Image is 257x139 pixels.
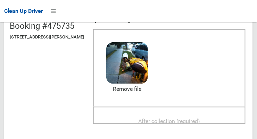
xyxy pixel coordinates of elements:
h2: Booking #475735 [10,21,84,31]
h5: [STREET_ADDRESS][PERSON_NAME] [10,35,84,40]
span: After collection (required) [139,118,200,124]
span: Clean Up Driver [4,8,43,14]
a: Remove file [106,84,148,94]
h4: Upload two images - one before AND one after collection [91,17,247,23]
a: Clean Up Driver [4,6,43,16]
